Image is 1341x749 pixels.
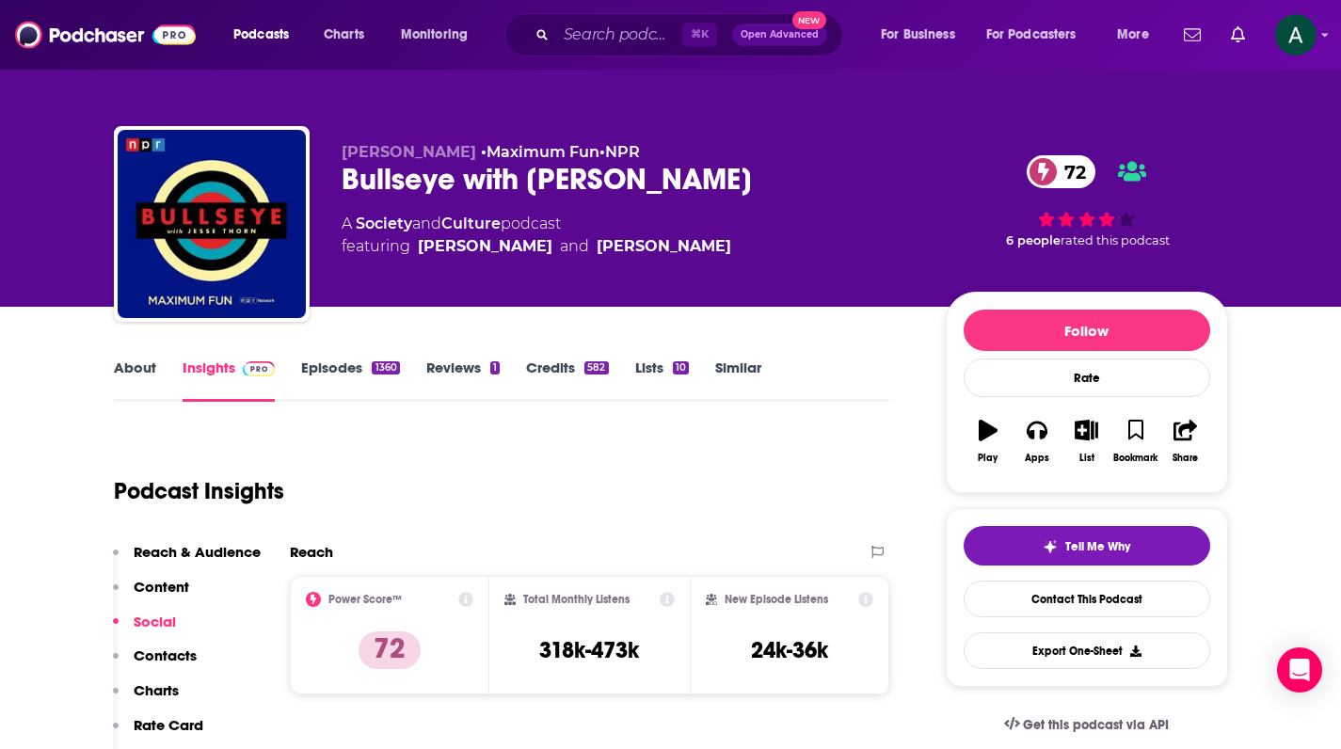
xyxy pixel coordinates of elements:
[751,636,828,664] h3: 24k-36k
[15,17,196,53] img: Podchaser - Follow, Share and Rate Podcasts
[324,22,364,48] span: Charts
[418,235,552,258] a: Jesse Thorn
[1111,407,1160,475] button: Bookmark
[113,578,189,613] button: Content
[964,526,1210,566] button: tell me why sparkleTell Me Why
[682,23,717,47] span: ⌘ K
[1025,453,1049,464] div: Apps
[978,453,998,464] div: Play
[1027,155,1095,188] a: 72
[526,359,608,402] a: Credits582
[342,143,476,161] span: [PERSON_NAME]
[388,20,492,50] button: open menu
[1277,647,1322,693] div: Open Intercom Messenger
[715,359,761,402] a: Similar
[964,407,1013,475] button: Play
[1013,407,1062,475] button: Apps
[220,20,313,50] button: open menu
[342,235,731,258] span: featuring
[597,235,731,258] div: [PERSON_NAME]
[1065,539,1130,554] span: Tell Me Why
[113,613,176,647] button: Social
[635,359,689,402] a: Lists10
[134,646,197,664] p: Contacts
[1117,22,1149,48] span: More
[989,702,1185,748] a: Get this podcast via API
[1046,155,1095,188] span: 72
[881,22,955,48] span: For Business
[522,13,861,56] div: Search podcasts, credits, & more...
[134,681,179,699] p: Charts
[114,359,156,402] a: About
[539,636,639,664] h3: 318k-473k
[490,361,500,374] div: 1
[1062,407,1110,475] button: List
[487,143,599,161] a: Maximum Fun
[114,477,284,505] h1: Podcast Insights
[134,613,176,630] p: Social
[359,631,421,669] p: 72
[311,20,375,50] a: Charts
[1223,19,1253,51] a: Show notifications dropdown
[1079,453,1094,464] div: List
[183,359,276,402] a: InsightsPodchaser Pro
[412,215,441,232] span: and
[584,361,608,374] div: 582
[401,22,468,48] span: Monitoring
[1275,14,1317,56] span: Logged in as ashley88139
[1173,453,1198,464] div: Share
[290,543,333,561] h2: Reach
[1275,14,1317,56] button: Show profile menu
[426,359,500,402] a: Reviews1
[441,215,501,232] a: Culture
[964,632,1210,669] button: Export One-Sheet
[113,646,197,681] button: Contacts
[1061,233,1170,247] span: rated this podcast
[741,30,819,40] span: Open Advanced
[523,593,630,606] h2: Total Monthly Listens
[725,593,828,606] h2: New Episode Listens
[356,215,412,232] a: Society
[301,359,399,402] a: Episodes1360
[868,20,979,50] button: open menu
[964,359,1210,397] div: Rate
[1006,233,1061,247] span: 6 people
[481,143,599,161] span: •
[118,130,306,318] img: Bullseye with Jesse Thorn
[134,543,261,561] p: Reach & Audience
[1023,717,1169,733] span: Get this podcast via API
[792,11,826,29] span: New
[560,235,589,258] span: and
[328,593,402,606] h2: Power Score™
[1160,407,1209,475] button: Share
[1043,539,1058,554] img: tell me why sparkle
[946,143,1228,260] div: 72 6 peoplerated this podcast
[1275,14,1317,56] img: User Profile
[605,143,640,161] a: NPR
[113,681,179,716] button: Charts
[599,143,640,161] span: •
[732,24,827,46] button: Open AdvancedNew
[1113,453,1157,464] div: Bookmark
[986,22,1077,48] span: For Podcasters
[113,543,261,578] button: Reach & Audience
[974,20,1104,50] button: open menu
[556,20,682,50] input: Search podcasts, credits, & more...
[673,361,689,374] div: 10
[1104,20,1173,50] button: open menu
[964,581,1210,617] a: Contact This Podcast
[964,310,1210,351] button: Follow
[243,361,276,376] img: Podchaser Pro
[1176,19,1208,51] a: Show notifications dropdown
[134,716,203,734] p: Rate Card
[372,361,399,374] div: 1360
[233,22,289,48] span: Podcasts
[134,578,189,596] p: Content
[342,213,731,258] div: A podcast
